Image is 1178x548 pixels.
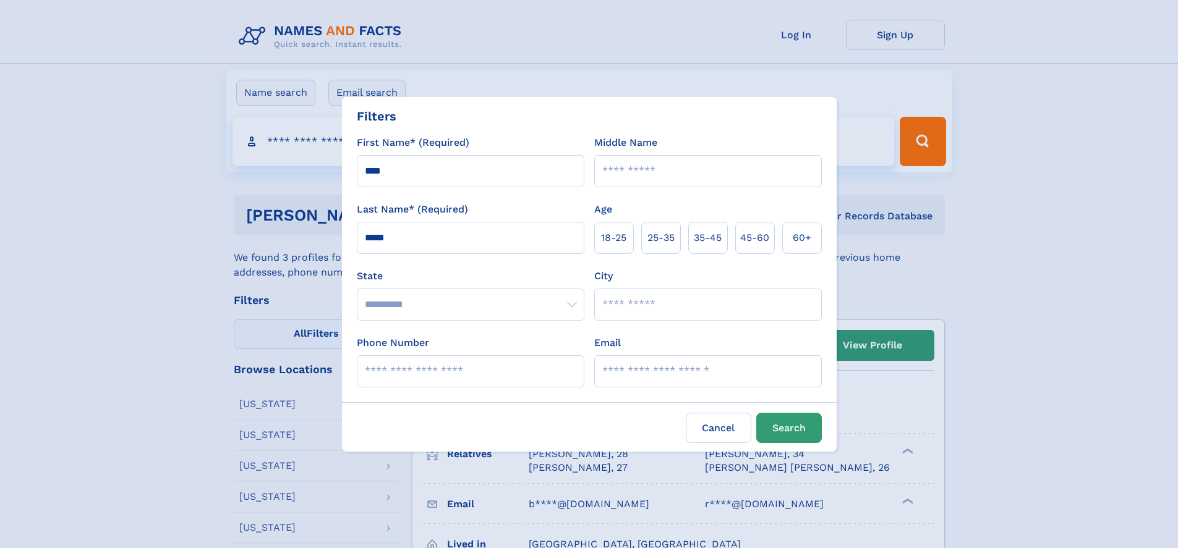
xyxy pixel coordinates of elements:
label: First Name* (Required) [357,135,469,150]
label: State [357,269,584,284]
span: 45‑60 [740,230,769,245]
button: Search [756,413,822,443]
span: 60+ [793,230,811,245]
label: Phone Number [357,335,429,350]
span: 18‑25 [601,230,626,245]
span: 25‑35 [647,230,675,245]
div: Filters [357,107,396,125]
label: Middle Name [594,135,657,150]
label: City [594,269,613,284]
label: Cancel [686,413,751,443]
label: Age [594,202,612,217]
label: Email [594,335,621,350]
label: Last Name* (Required) [357,202,468,217]
span: 35‑45 [694,230,722,245]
